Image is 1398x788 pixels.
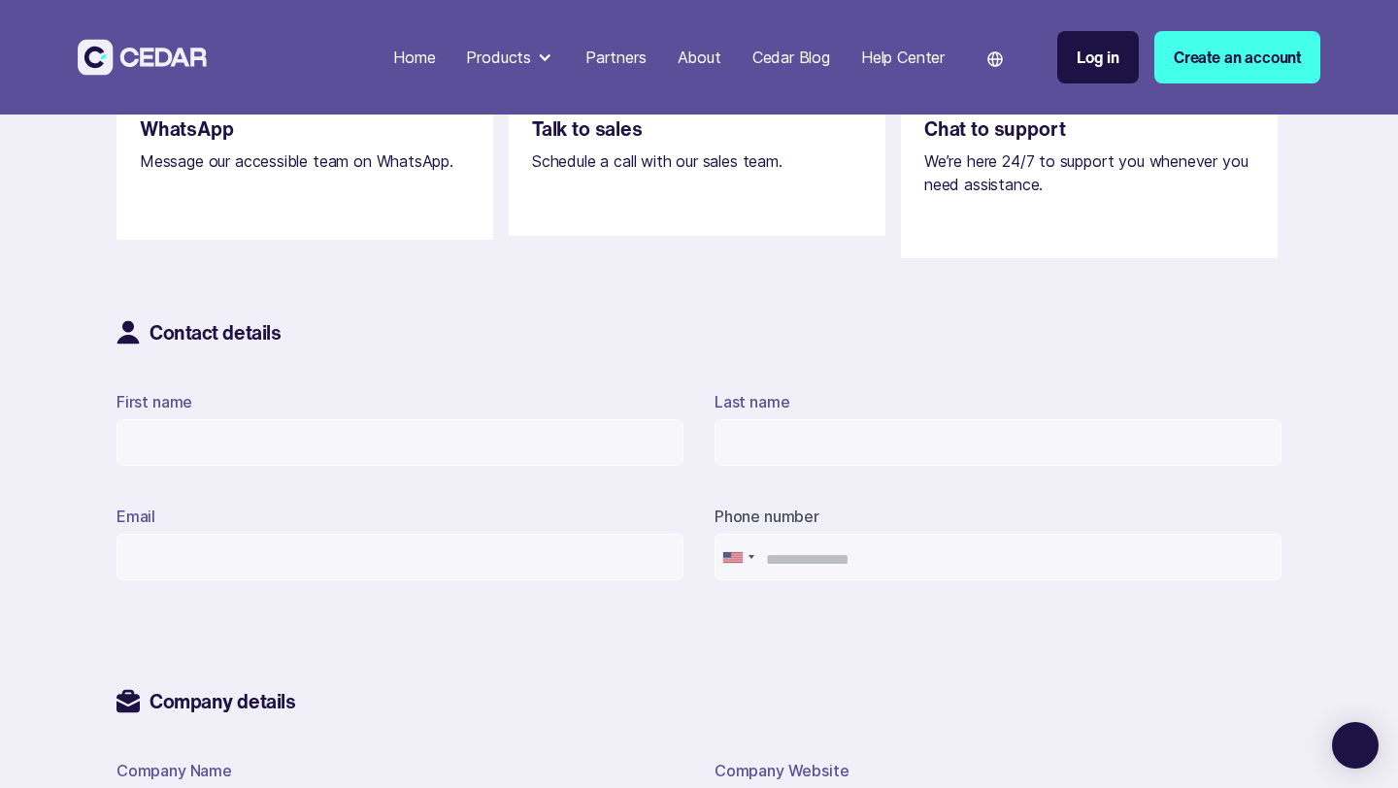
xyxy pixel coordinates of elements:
a: Cedar Blog [745,36,838,79]
div: Cedar Blog [752,46,830,69]
div: WhatsApp [140,119,234,139]
label: Phone number [715,507,819,526]
div: United States: +1 [716,535,760,579]
div: Log in [1077,46,1119,69]
div: Products [466,46,531,69]
label: Email [116,507,155,526]
a: Log in [1057,31,1139,83]
h2: Contact details [140,321,281,345]
div: Message our accessible team on WhatsApp.‍ [140,150,453,174]
div: Open Intercom Messenger [1332,722,1379,769]
div: We’re here 24/7 to support you whenever you need assistance. [924,150,1254,196]
h2: Company details [140,690,295,713]
div: Partners [585,46,647,69]
a: Help Center [853,36,952,79]
div: Home [393,46,435,69]
a: Home [385,36,443,79]
label: First name [116,392,192,411]
a: Create an account [1154,31,1320,83]
div: Chat to support [924,119,1065,139]
label: Company Name [116,761,232,780]
label: Last name [715,392,789,411]
div: Schedule a call with our sales team. [532,150,782,174]
a: Partners [578,36,654,79]
div: Products [458,38,562,77]
a: About [670,36,729,79]
div: Help Center [861,46,945,69]
div: Talk to sales [532,119,643,139]
label: Company Website [715,761,849,780]
div: About [678,46,721,69]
